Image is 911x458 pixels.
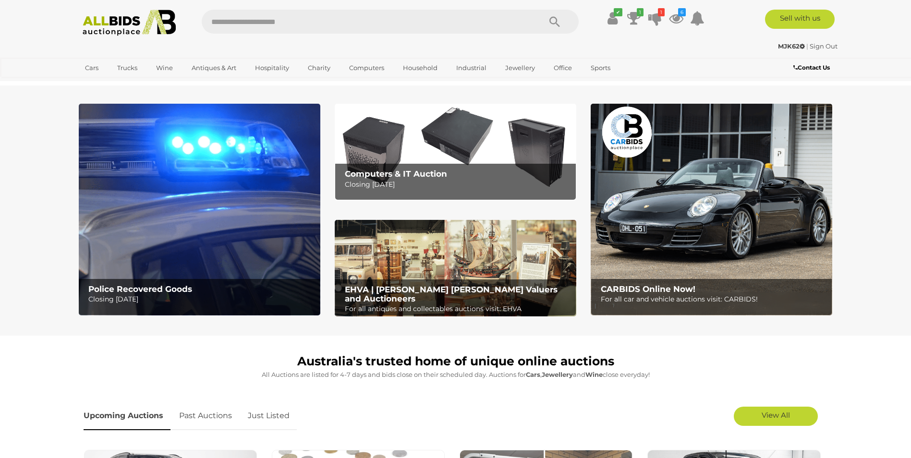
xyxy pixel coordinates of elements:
a: Sell with us [765,10,835,29]
a: 1 [627,10,641,27]
a: Upcoming Auctions [84,402,170,430]
b: Contact Us [793,64,830,71]
a: Cars [79,60,105,76]
a: ✔ [606,10,620,27]
span: | [806,42,808,50]
a: [GEOGRAPHIC_DATA] [79,76,159,92]
a: CARBIDS Online Now! CARBIDS Online Now! For all car and vehicle auctions visit: CARBIDS! [591,104,832,315]
a: Sign Out [810,42,838,50]
b: Police Recovered Goods [88,284,192,294]
p: Closing [DATE] [345,179,571,191]
b: EHVA | [PERSON_NAME] [PERSON_NAME] Valuers and Auctioneers [345,285,558,303]
strong: Wine [585,371,603,378]
a: Computers & IT Auction Computers & IT Auction Closing [DATE] [335,104,576,200]
a: Sports [584,60,617,76]
a: Hospitality [249,60,295,76]
a: Industrial [450,60,493,76]
a: EHVA | Evans Hastings Valuers and Auctioneers EHVA | [PERSON_NAME] [PERSON_NAME] Valuers and Auct... [335,220,576,317]
a: Computers [343,60,390,76]
i: ✔ [614,8,622,16]
img: Police Recovered Goods [79,104,320,315]
a: Antiques & Art [185,60,243,76]
a: Past Auctions [172,402,239,430]
strong: MJK62 [778,42,805,50]
a: Household [397,60,444,76]
i: 6 [678,8,686,16]
img: Allbids.com.au [77,10,182,36]
strong: Cars [526,371,540,378]
strong: Jewellery [542,371,573,378]
p: For all antiques and collectables auctions visit: EHVA [345,303,571,315]
a: Police Recovered Goods Police Recovered Goods Closing [DATE] [79,104,320,315]
a: Contact Us [793,62,832,73]
p: For all car and vehicle auctions visit: CARBIDS! [601,293,827,305]
a: Jewellery [499,60,541,76]
p: All Auctions are listed for 4-7 days and bids close on their scheduled day. Auctions for , and cl... [84,369,828,380]
span: View All [762,410,790,420]
h1: Australia's trusted home of unique online auctions [84,355,828,368]
b: CARBIDS Online Now! [601,284,695,294]
i: 1 [637,8,644,16]
a: Office [547,60,578,76]
b: Computers & IT Auction [345,169,447,179]
a: Wine [150,60,179,76]
a: Charity [302,60,337,76]
a: Just Listed [241,402,297,430]
a: View All [734,407,818,426]
a: Trucks [111,60,144,76]
p: Closing [DATE] [88,293,315,305]
button: Search [531,10,579,34]
img: CARBIDS Online Now! [591,104,832,315]
img: Computers & IT Auction [335,104,576,200]
a: MJK62 [778,42,806,50]
i: 1 [658,8,665,16]
a: 6 [669,10,683,27]
img: EHVA | Evans Hastings Valuers and Auctioneers [335,220,576,317]
a: 1 [648,10,662,27]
